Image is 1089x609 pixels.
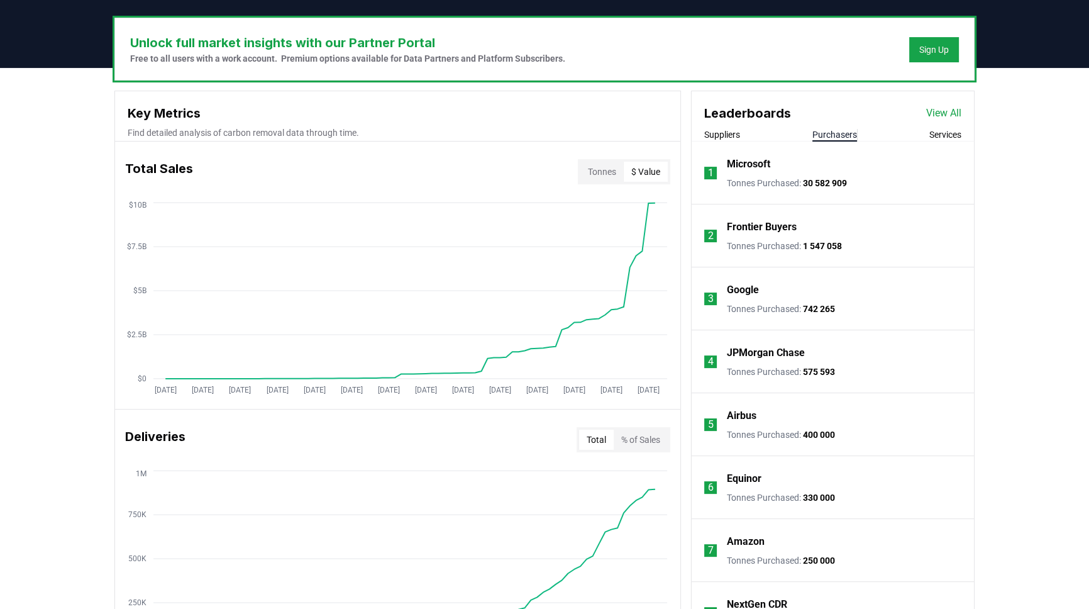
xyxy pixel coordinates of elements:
[127,330,146,339] tspan: $2.5B
[526,386,548,394] tspan: [DATE]
[624,162,668,182] button: $ Value
[919,43,949,56] a: Sign Up
[600,386,622,394] tspan: [DATE]
[304,386,326,394] tspan: [DATE]
[138,374,146,383] tspan: $0
[704,128,740,141] button: Suppliers
[580,162,624,182] button: Tonnes
[708,291,714,306] p: 3
[727,282,759,298] a: Google
[638,386,660,394] tspan: [DATE]
[128,510,146,519] tspan: 750K
[708,354,714,369] p: 4
[727,428,835,441] p: Tonnes Purchased :
[452,386,474,394] tspan: [DATE]
[727,157,770,172] a: Microsoft
[704,104,791,123] h3: Leaderboards
[708,165,714,181] p: 1
[127,242,146,251] tspan: $7.5B
[708,228,714,243] p: 2
[727,220,797,235] a: Frontier Buyers
[130,33,565,52] h3: Unlock full market insights with our Partner Portal
[489,386,511,394] tspan: [DATE]
[267,386,289,394] tspan: [DATE]
[128,126,668,139] p: Find detailed analysis of carbon removal data through time.
[812,128,857,141] button: Purchasers
[727,240,842,252] p: Tonnes Purchased :
[125,427,185,452] h3: Deliveries
[708,417,714,432] p: 5
[614,430,668,450] button: % of Sales
[727,491,835,504] p: Tonnes Purchased :
[727,408,756,423] a: Airbus
[128,554,146,563] tspan: 500K
[803,178,847,188] span: 30 582 909
[708,480,714,495] p: 6
[727,554,835,567] p: Tonnes Purchased :
[563,386,585,394] tspan: [DATE]
[579,430,614,450] button: Total
[926,106,961,121] a: View All
[708,543,714,558] p: 7
[803,493,835,503] span: 330 000
[341,386,363,394] tspan: [DATE]
[727,534,765,549] a: Amazon
[130,52,565,65] p: Free to all users with a work account. Premium options available for Data Partners and Platform S...
[155,386,177,394] tspan: [DATE]
[803,241,842,251] span: 1 547 058
[909,37,959,62] button: Sign Up
[229,386,252,394] tspan: [DATE]
[128,598,146,607] tspan: 250K
[192,386,214,394] tspan: [DATE]
[129,201,146,210] tspan: $10B
[128,104,668,123] h3: Key Metrics
[136,469,146,478] tspan: 1M
[929,128,961,141] button: Services
[727,177,847,189] p: Tonnes Purchased :
[727,345,805,360] a: JPMorgan Chase
[727,303,835,315] p: Tonnes Purchased :
[125,159,193,184] h3: Total Sales
[133,286,146,295] tspan: $5B
[378,386,400,394] tspan: [DATE]
[415,386,437,394] tspan: [DATE]
[803,367,835,377] span: 575 593
[727,471,761,486] a: Equinor
[803,556,835,566] span: 250 000
[727,366,835,378] p: Tonnes Purchased :
[803,304,835,314] span: 742 265
[803,430,835,440] span: 400 000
